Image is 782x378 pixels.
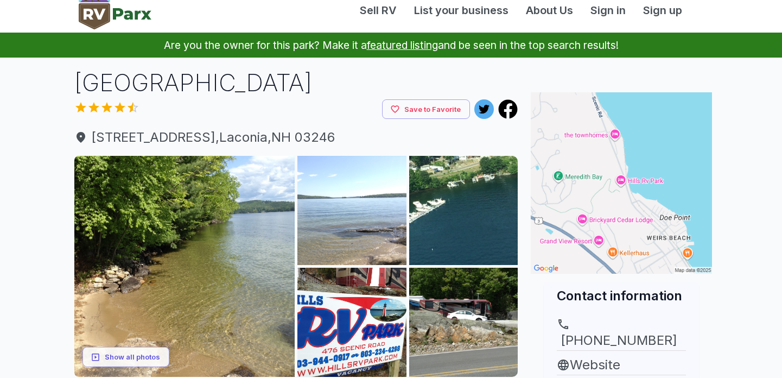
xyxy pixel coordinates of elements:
a: Sign up [634,2,691,18]
p: Are you the owner for this park? Make it a and be seen in the top search results! [13,33,769,58]
img: AAcXr8pwrn5vecodDG5JcWRBcH35Lv9T8mJ1sSrk1swvdUHnYXZDdpN0nn22mbfOKZY0LlQhV2LjaFKJKJDOJQaD9GPa7pFfa... [409,156,518,265]
img: AAcXr8pHON6dDbcQCA3lqmz1Z9mTs15f37e7DqYwzEIKCkCzXFVhO-5z56MT7sXTOaFQp4dObWq5w01gLSt0d73CPg1Eg_pHQ... [297,156,406,265]
a: [STREET_ADDRESS],Laconia,NH 03246 [74,128,518,147]
img: AAcXr8oRd3m9-OORkj3sAVQ25wGdqnoA7SNa9I6UaoL5jD7BcU2-Gpa02OYypiW6YqpYAxiR78N1GozFFntQQn0Q-nmqqw99R... [409,268,518,377]
a: [PHONE_NUMBER] [557,318,686,350]
a: Sign in [582,2,634,18]
a: featured listing [367,39,438,52]
span: [STREET_ADDRESS] , Laconia , NH 03246 [74,128,518,147]
img: AAcXr8raLGUOmN95ClQHkDtVPNOXwaZijtIKHPe8Z7ygQUHLFt0GB0qVGNdBOFd3L66-asCBf0iJ26vObgFZjKWiGU4lQy3Nf... [74,156,295,377]
img: Map for Hills Rv Park [531,92,712,274]
a: Website [557,355,686,375]
h2: Contact information [557,287,686,305]
a: About Us [517,2,582,18]
h1: [GEOGRAPHIC_DATA] [74,66,518,99]
img: AAcXr8p4mweeuu8wJwtYdxeIpv8mvmVglAv4AgjsskhHHwWmijFjqtiuRX88yTPFc_ALm3ODy2aaBHOAxP_cjXqKMayX_X3Ao... [297,268,406,377]
a: Sell RV [351,2,405,18]
button: Save to Favorite [382,99,470,119]
a: List your business [405,2,517,18]
button: Show all photos [82,347,169,367]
